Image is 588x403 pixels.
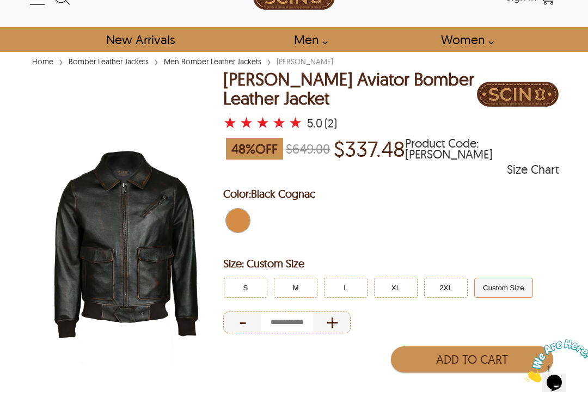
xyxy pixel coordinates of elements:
[29,124,223,367] img: ethan-aviator-bomber-leather-jacket.webp
[520,335,588,387] iframe: chat widget
[313,312,351,333] div: Increase Quantity of Item
[161,57,264,66] a: Men Bomber Leather Jackets
[223,183,559,205] h2: Selected Color: by Black Cognac
[267,52,271,71] span: ›
[477,70,559,119] img: Brand Logo PDP Image
[240,117,253,128] label: 2 rating
[223,253,559,274] h2: Selected Filter by Size: Custom Size
[223,206,253,235] div: Black Cognac
[59,52,63,71] span: ›
[286,141,330,157] strike: $649.00
[289,117,302,128] label: 5 rating
[474,278,533,298] button: Click to select Custom Size
[223,70,477,108] h1: Ethan Aviator Bomber Leather Jacket
[428,27,500,52] a: Shop Women Leather Jackets
[223,70,477,108] div: [PERSON_NAME] Aviator Bomber Leather Jacket
[477,70,559,131] a: Brand Logo PDP Image
[256,117,269,128] label: 3 rating
[4,4,72,47] img: Chat attention grabber
[334,136,405,161] p: Price of $337.48
[477,70,559,121] div: Brand Logo PDP Image
[374,278,418,298] button: Click to select XL
[223,117,237,128] label: 1 rating
[424,278,468,298] button: Click to select 2XL
[507,164,559,175] div: Size Chart
[251,187,315,200] span: Black Cognac
[226,138,283,160] span: 48 % OFF
[272,117,286,128] label: 4 rating
[94,27,187,52] a: Shop New Arrivals
[154,52,158,71] span: ›
[389,378,553,402] iframe: PayPal
[307,118,322,129] div: 5.0
[274,278,317,298] button: Click to select M
[405,138,559,160] span: Product Code: ETHAN
[29,57,56,66] a: Home
[324,118,337,129] div: (2)
[274,56,336,67] div: [PERSON_NAME]
[281,27,334,52] a: shop men's leather jackets
[223,115,305,131] a: Ethan Aviator Bomber Leather Jacket with a 5 Star Rating and 2 Product Review }
[66,57,151,66] a: Bomber Leather Jackets
[223,312,261,333] div: Decrease Quantity of Item
[224,278,267,298] button: Click to select S
[391,346,553,373] button: Add to Cart
[324,278,367,298] button: Click to select L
